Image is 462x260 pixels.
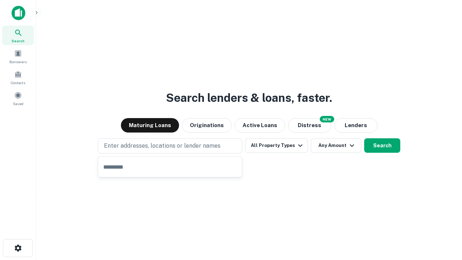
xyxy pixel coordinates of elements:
button: Search distressed loans with lien and other non-mortgage details. [288,118,331,133]
a: Search [2,26,34,45]
span: Search [12,38,25,44]
h3: Search lenders & loans, faster. [166,89,332,107]
button: Lenders [334,118,378,133]
button: Enter addresses, locations or lender names [98,138,242,153]
span: Borrowers [9,59,27,65]
iframe: Chat Widget [426,202,462,237]
a: Contacts [2,68,34,87]
button: Active Loans [235,118,285,133]
p: Enter addresses, locations or lender names [104,142,221,150]
span: Contacts [11,80,25,86]
button: All Property Types [245,138,308,153]
span: Saved [13,101,23,107]
button: Maturing Loans [121,118,179,133]
img: capitalize-icon.png [12,6,25,20]
button: Originations [182,118,232,133]
div: NEW [320,116,334,122]
button: Any Amount [311,138,361,153]
a: Borrowers [2,47,34,66]
button: Search [364,138,400,153]
a: Saved [2,88,34,108]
